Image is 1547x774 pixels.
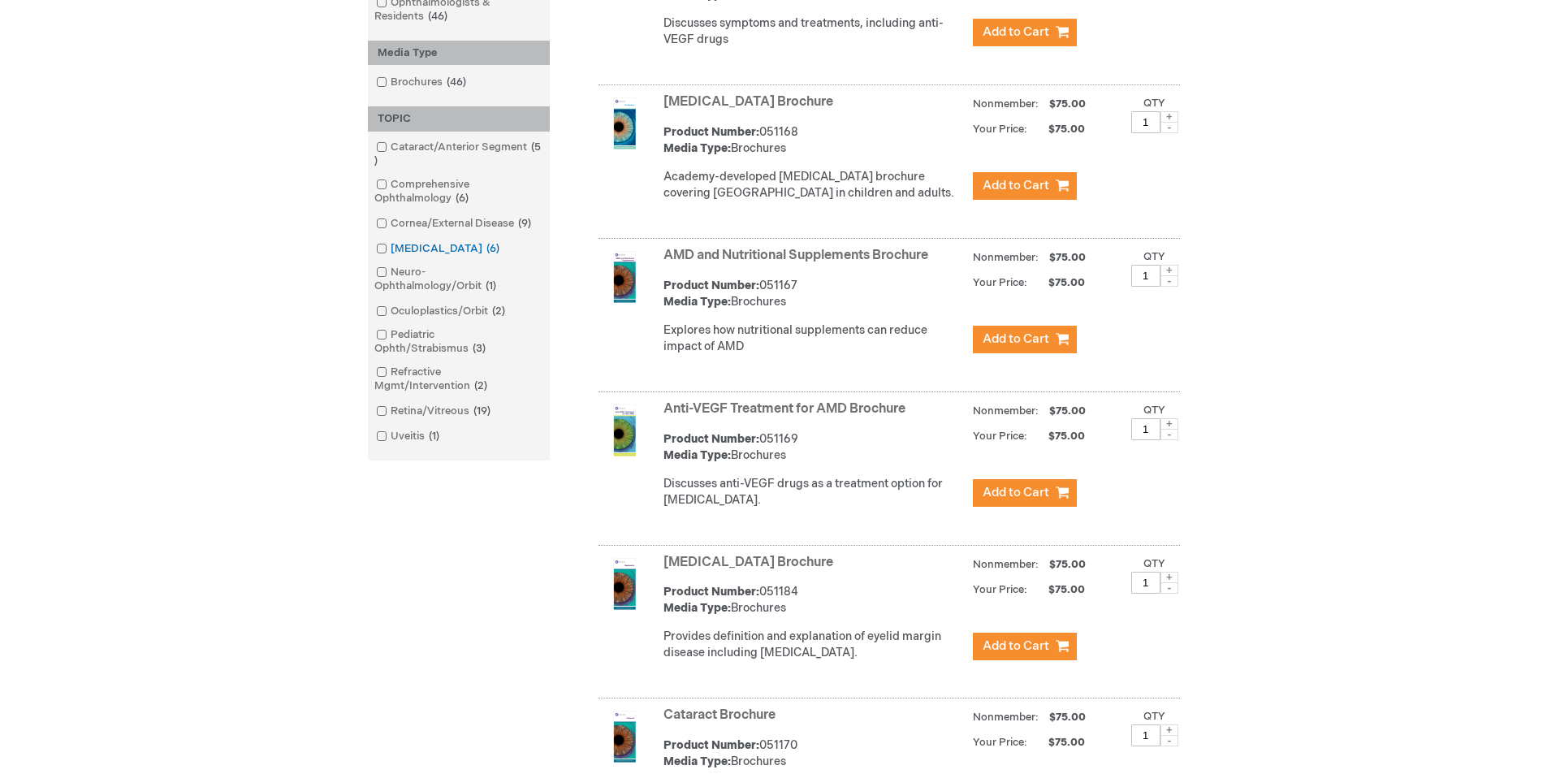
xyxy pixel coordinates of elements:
p: Academy-developed [MEDICAL_DATA] brochure covering [GEOGRAPHIC_DATA] in children and adults. [663,169,965,201]
input: Qty [1131,111,1160,133]
strong: Media Type: [663,755,731,768]
a: Cataract Brochure [663,707,776,723]
strong: Product Number: [663,585,759,599]
img: AMD and Nutritional Supplements Brochure [598,251,650,303]
strong: Nonmember: [973,94,1039,115]
span: $75.00 [1030,583,1087,596]
div: Provides definition and explanation of eyelid margin disease including [MEDICAL_DATA]. [663,629,965,661]
span: $75.00 [1030,430,1087,443]
a: Pediatric Ophth/Strabismus3 [372,327,546,357]
strong: Your Price: [973,430,1027,443]
p: Discusses symptoms and treatments, including anti-VEGF drugs [663,15,965,48]
button: Add to Cart [973,19,1077,46]
strong: Your Price: [973,276,1027,289]
img: Blepharitis Brochure [598,558,650,610]
div: Discusses anti-VEGF drugs as a treatment option for [MEDICAL_DATA]. [663,476,965,508]
strong: Media Type: [663,295,731,309]
a: Refractive Mgmt/Intervention2 [372,365,546,394]
span: 3 [469,342,490,355]
div: 051170 Brochures [663,737,965,770]
span: 6 [452,192,473,205]
a: Cataract/Anterior Segment5 [372,140,546,169]
span: Add to Cart [983,24,1049,40]
span: $75.00 [1030,736,1087,749]
label: Qty [1143,710,1165,723]
strong: Nonmember: [973,555,1039,575]
a: Brochures46 [372,75,473,90]
p: Explores how nutritional supplements can reduce impact of AMD [663,322,965,355]
strong: Product Number: [663,125,759,139]
strong: Your Price: [973,583,1027,596]
strong: Product Number: [663,432,759,446]
button: Add to Cart [973,172,1077,200]
strong: Media Type: [663,141,731,155]
strong: Your Price: [973,123,1027,136]
strong: Your Price: [973,736,1027,749]
div: TOPIC [368,106,550,132]
a: Uveitis1 [372,429,446,444]
img: Cataract Brochure [598,711,650,763]
span: $75.00 [1047,404,1088,417]
button: Add to Cart [973,479,1077,507]
span: 46 [443,76,470,89]
span: $75.00 [1047,251,1088,264]
div: 051167 Brochures [663,278,965,310]
strong: Nonmember: [973,248,1039,268]
input: Qty [1131,418,1160,440]
span: 1 [425,430,443,443]
a: Comprehensive Ophthalmology6 [372,177,546,206]
strong: Nonmember: [973,401,1039,422]
img: Amblyopia Brochure [598,97,650,149]
a: [MEDICAL_DATA]6 [372,241,506,257]
span: 19 [469,404,495,417]
span: $75.00 [1047,711,1088,724]
span: 46 [424,10,452,23]
strong: Media Type: [663,448,731,462]
a: [MEDICAL_DATA] Brochure [663,94,833,110]
div: 051168 Brochures [663,124,965,157]
strong: Nonmember: [973,707,1039,728]
label: Qty [1143,404,1165,417]
input: Qty [1131,572,1160,594]
label: Qty [1143,250,1165,263]
strong: Product Number: [663,738,759,752]
a: [MEDICAL_DATA] Brochure [663,555,833,570]
span: $75.00 [1047,558,1088,571]
button: Add to Cart [973,326,1077,353]
button: Add to Cart [973,633,1077,660]
img: Anti-VEGF Treatment for AMD Brochure [598,404,650,456]
span: Add to Cart [983,638,1049,654]
span: $75.00 [1030,123,1087,136]
span: Add to Cart [983,178,1049,193]
strong: Media Type: [663,601,731,615]
span: 2 [470,379,491,392]
div: 051184 Brochures [663,584,965,616]
a: AMD and Nutritional Supplements Brochure [663,248,928,263]
span: Add to Cart [983,485,1049,500]
div: Media Type [368,41,550,66]
span: 2 [488,305,509,318]
input: Qty [1131,724,1160,746]
label: Qty [1143,97,1165,110]
a: Cornea/External Disease9 [372,216,538,231]
strong: Product Number: [663,279,759,292]
input: Qty [1131,265,1160,287]
span: Add to Cart [983,331,1049,347]
span: 5 [374,141,541,167]
label: Qty [1143,557,1165,570]
span: 1 [482,279,500,292]
a: Retina/Vitreous19 [372,404,497,419]
a: Oculoplastics/Orbit2 [372,304,512,319]
a: Neuro-Ophthalmology/Orbit1 [372,265,546,294]
a: Anti-VEGF Treatment for AMD Brochure [663,401,905,417]
span: $75.00 [1047,97,1088,110]
span: 6 [482,242,503,255]
div: 051169 Brochures [663,431,965,464]
span: $75.00 [1030,276,1087,289]
span: 9 [514,217,535,230]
